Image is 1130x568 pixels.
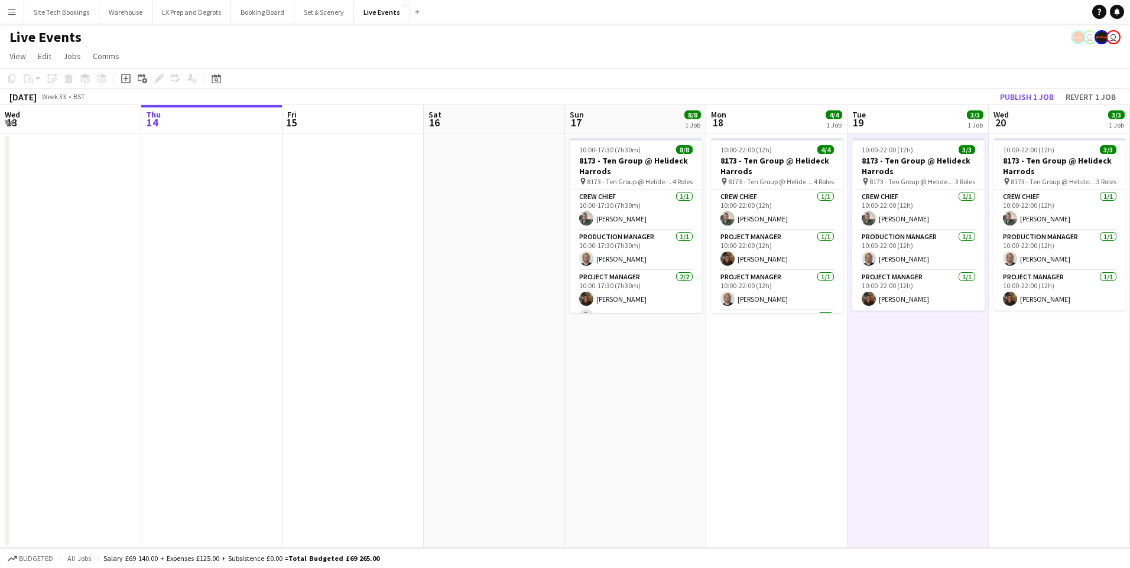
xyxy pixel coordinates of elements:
app-job-card: 10:00-22:00 (12h)3/38173 - Ten Group @ Helideck Harrods 8173 - Ten Group @ Helideck Harrods3 Role... [993,138,1126,311]
span: 3/3 [1100,145,1116,154]
span: 3/3 [959,145,975,154]
app-card-role: Production Manager1/110:00-22:00 (12h)[PERSON_NAME] [852,230,985,270]
app-user-avatar: Technical Department [1083,30,1097,44]
app-card-role: Production Manager1/110:00-17:30 (7h30m)[PERSON_NAME] [570,230,702,270]
div: Salary £69 140.00 + Expenses £125.00 + Subsistence £0.00 = [103,554,379,563]
app-card-role: Crew Chief1/110:00-17:30 (7h30m)[PERSON_NAME] [570,190,702,230]
span: 8/8 [676,145,693,154]
app-card-role: Crew Chief1/110:00-22:00 (12h)[PERSON_NAME] [711,190,843,230]
span: Comms [93,51,119,61]
app-card-role: Production Manager1/110:00-22:00 (12h)[PERSON_NAME] [993,230,1126,270]
span: 20 [992,116,1009,129]
span: Sat [428,109,441,120]
app-job-card: 10:00-22:00 (12h)4/48173 - Ten Group @ Helideck Harrods 8173 - Ten Group @ Helideck Harrods4 Role... [711,138,843,313]
span: 3 Roles [955,177,975,186]
span: 8173 - Ten Group @ Helideck Harrods [869,177,955,186]
div: 1 Job [967,120,983,129]
span: Wed [5,109,20,120]
app-card-role: Site Technician1/1 [711,311,843,351]
span: Mon [711,109,726,120]
span: 10:00-22:00 (12h) [1003,145,1054,154]
button: Budgeted [6,552,55,565]
a: Jobs [59,48,86,64]
span: 8173 - Ten Group @ Helideck Harrods [587,177,673,186]
span: 8173 - Ten Group @ Helideck Harrods [728,177,814,186]
span: Fri [287,109,297,120]
h3: 8173 - Ten Group @ Helideck Harrods [993,155,1126,177]
app-card-role: Project Manager1/110:00-22:00 (12h)[PERSON_NAME] [852,270,985,311]
h3: 8173 - Ten Group @ Helideck Harrods [852,155,985,177]
button: Revert 1 job [1061,89,1121,105]
button: Site Tech Bookings [24,1,99,24]
span: 18 [709,116,726,129]
app-user-avatar: Alex Gill [1071,30,1085,44]
a: Comms [88,48,124,64]
span: Total Budgeted £69 265.00 [288,554,379,563]
span: 8173 - Ten Group @ Helideck Harrods [1011,177,1096,186]
span: 4 Roles [814,177,834,186]
span: 19 [850,116,866,129]
button: Booking Board [231,1,294,24]
span: Jobs [63,51,81,61]
div: [DATE] [9,91,37,103]
app-card-role: Crew Chief1/110:00-22:00 (12h)[PERSON_NAME] [852,190,985,230]
span: Wed [993,109,1009,120]
span: Week 33 [39,92,69,101]
span: 10:00-22:00 (12h) [862,145,913,154]
span: 15 [285,116,297,129]
span: 14 [144,116,161,129]
span: 4/4 [817,145,834,154]
h3: 8173 - Ten Group @ Helideck Harrods [711,155,843,177]
div: 1 Job [685,120,700,129]
app-user-avatar: Production Managers [1095,30,1109,44]
span: 4/4 [826,110,842,119]
span: 17 [568,116,584,129]
span: 4 Roles [673,177,693,186]
span: 10:00-22:00 (12h) [720,145,772,154]
span: Budgeted [19,554,53,563]
app-card-role: Project Manager1/110:00-22:00 (12h)[PERSON_NAME] [993,270,1126,311]
button: Live Events [354,1,410,24]
div: 1 Job [1109,120,1124,129]
span: 13 [3,116,20,129]
div: BST [73,92,85,101]
div: 1 Job [826,120,842,129]
span: 3/3 [1108,110,1125,119]
span: All jobs [65,554,93,563]
h1: Live Events [9,28,82,46]
app-card-role: Crew Chief1/110:00-22:00 (12h)[PERSON_NAME] [993,190,1126,230]
app-card-role: Project Manager2/210:00-17:30 (7h30m)[PERSON_NAME][PERSON_NAME] [570,270,702,328]
h3: 8173 - Ten Group @ Helideck Harrods [570,155,702,177]
a: Edit [33,48,56,64]
button: Publish 1 job [995,89,1058,105]
button: Set & Scenery [294,1,354,24]
span: View [9,51,26,61]
span: Tue [852,109,866,120]
span: 8/8 [684,110,701,119]
span: Thu [146,109,161,120]
app-user-avatar: Andrew Gorman [1106,30,1121,44]
span: 10:00-17:30 (7h30m) [579,145,641,154]
app-card-role: Project Manager1/110:00-22:00 (12h)[PERSON_NAME] [711,270,843,311]
span: 3/3 [967,110,983,119]
a: View [5,48,31,64]
button: Warehouse [99,1,152,24]
app-job-card: 10:00-22:00 (12h)3/38173 - Ten Group @ Helideck Harrods 8173 - Ten Group @ Helideck Harrods3 Role... [852,138,985,311]
span: Edit [38,51,51,61]
span: Sun [570,109,584,120]
button: LX Prep and Degrots [152,1,231,24]
span: 16 [427,116,441,129]
app-card-role: Project Manager1/110:00-22:00 (12h)[PERSON_NAME] [711,230,843,270]
app-job-card: 10:00-17:30 (7h30m)8/88173 - Ten Group @ Helideck Harrods 8173 - Ten Group @ Helideck Harrods4 Ro... [570,138,702,313]
span: 3 Roles [1096,177,1116,186]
